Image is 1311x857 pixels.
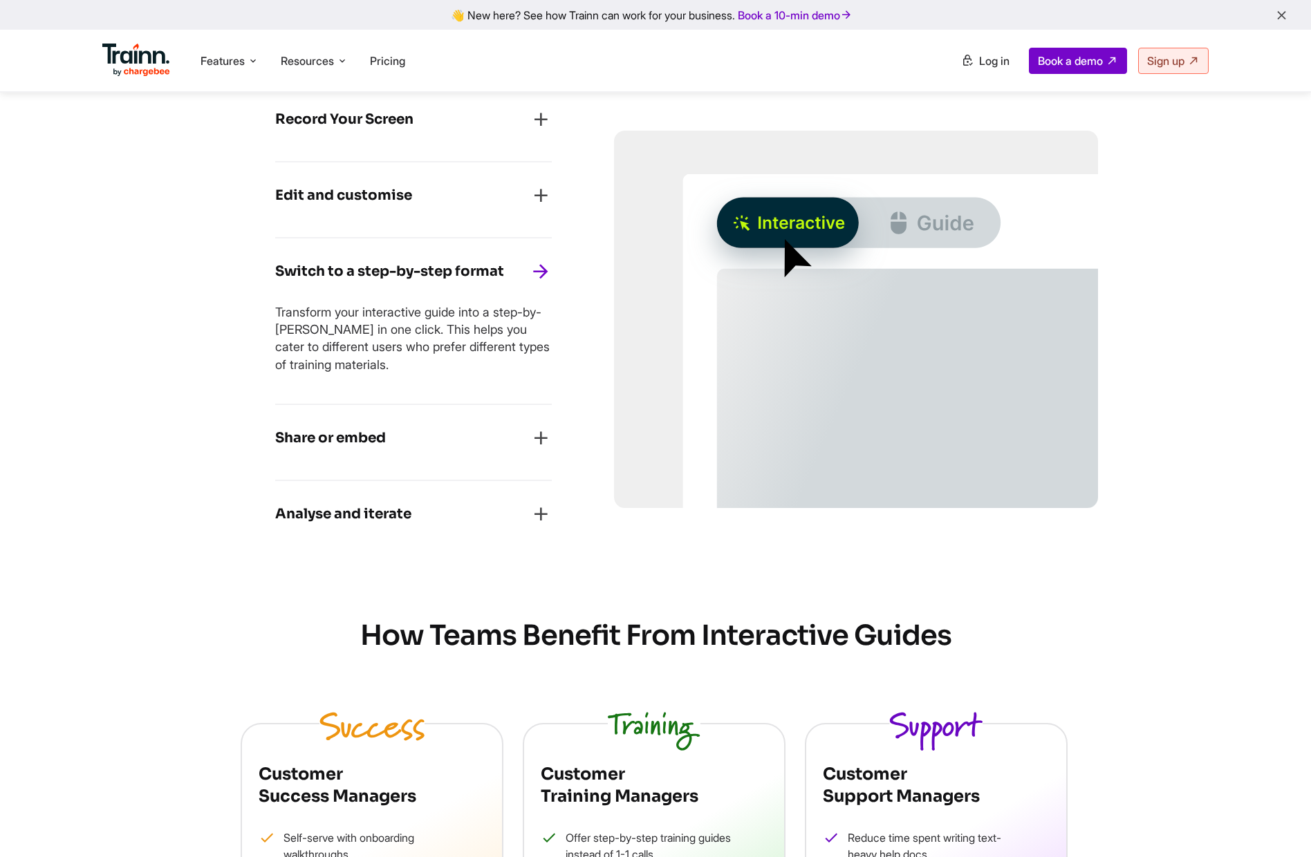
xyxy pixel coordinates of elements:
[541,763,768,807] h6: Customer Training Managers
[1138,48,1209,74] a: Sign up
[281,53,334,68] span: Resources
[275,303,552,373] p: Transform your interactive guide into a step-by-[PERSON_NAME] in one click. This helps you cater ...
[889,712,983,751] img: Support.4c1cdb8.svg
[1029,48,1127,74] a: Book a demo
[614,131,1098,507] img: guide-switch.svg
[608,712,700,751] img: Training.63415ea.svg
[275,109,413,131] h4: Record Your Screen
[735,6,855,25] a: Book a 10-min demo
[979,54,1010,68] span: Log in
[275,427,386,449] h4: Share or embed
[953,48,1018,73] a: Log in
[201,53,245,68] span: Features
[275,185,412,207] h4: Edit and customise
[259,763,485,807] h6: Customer Success Managers
[1242,791,1311,857] iframe: Chat Widget
[275,503,411,525] h4: Analyse and iterate
[319,712,425,741] img: Success.a6adcc1.svg
[1038,54,1103,68] span: Book a demo
[8,8,1303,21] div: 👋 New here? See how Trainn can work for your business.
[241,618,1070,654] h2: How Teams Benefit From Interactive Guides
[823,763,1050,807] h6: Customer Support Managers
[370,54,405,68] a: Pricing
[275,261,504,283] h4: Switch to a step-by-step format
[102,44,170,77] img: Trainn Logo
[1147,54,1184,68] span: Sign up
